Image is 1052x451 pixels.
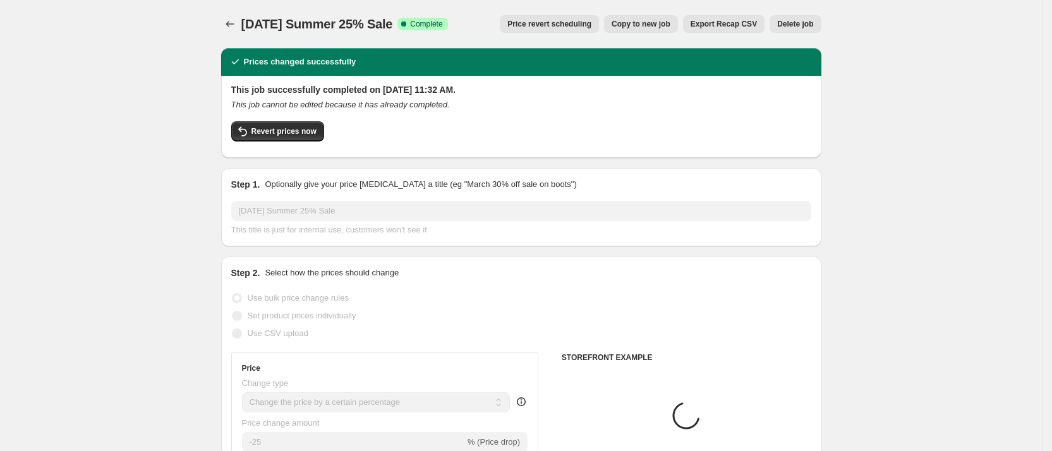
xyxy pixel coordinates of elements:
h2: Prices changed successfully [244,56,356,68]
div: help [515,395,528,408]
p: Select how the prices should change [265,267,399,279]
button: Price revert scheduling [500,15,599,33]
span: Set product prices individually [248,311,356,320]
h6: STOREFRONT EXAMPLE [562,352,811,363]
span: Export Recap CSV [691,19,757,29]
span: Revert prices now [251,126,317,136]
span: Delete job [777,19,813,29]
span: Use CSV upload [248,328,308,338]
span: This title is just for internal use, customers won't see it [231,225,427,234]
button: Copy to new job [604,15,678,33]
span: Change type [242,378,289,388]
span: Price revert scheduling [507,19,591,29]
span: Use bulk price change rules [248,293,349,303]
input: 30% off holiday sale [231,201,811,221]
h3: Price [242,363,260,373]
h2: Step 1. [231,178,260,191]
i: This job cannot be edited because it has already completed. [231,100,450,109]
span: Complete [410,19,442,29]
p: Optionally give your price [MEDICAL_DATA] a title (eg "March 30% off sale on boots") [265,178,576,191]
h2: Step 2. [231,267,260,279]
span: % (Price drop) [468,437,520,447]
h2: This job successfully completed on [DATE] 11:32 AM. [231,83,811,96]
button: Revert prices now [231,121,324,141]
span: Copy to new job [612,19,670,29]
button: Delete job [770,15,821,33]
span: Price change amount [242,418,320,428]
button: Export Recap CSV [683,15,765,33]
button: Price change jobs [221,15,239,33]
span: [DATE] Summer 25% Sale [241,17,393,31]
